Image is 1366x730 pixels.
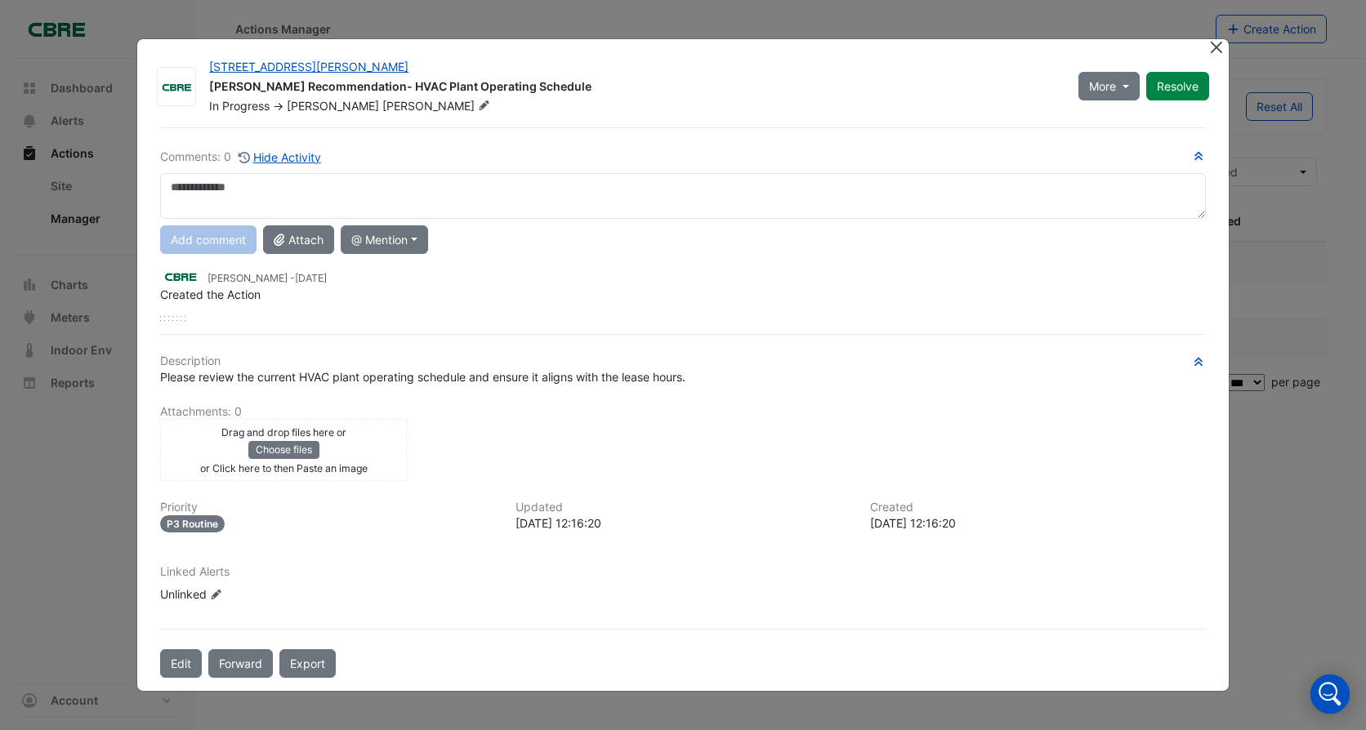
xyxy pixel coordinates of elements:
[209,60,408,73] a: [STREET_ADDRESS][PERSON_NAME]
[160,354,1206,368] h6: Description
[209,99,270,113] span: In Progress
[160,370,685,384] span: Please review the current HVAC plant operating schedule and ensure it aligns with the lease hours.
[870,514,1206,532] div: [DATE] 12:16:20
[516,501,851,514] h6: Updated
[1208,39,1225,56] button: Close
[279,649,336,678] a: Export
[870,501,1206,514] h6: Created
[287,99,379,113] span: [PERSON_NAME]
[1310,674,1350,714] div: Open Intercom Messenger
[160,585,356,603] div: Unlinked
[200,462,368,474] small: or Click here to then Paste an image
[263,225,334,254] button: Attach
[1089,78,1116,95] span: More
[295,272,327,284] span: 2025-06-13 12:16:21
[382,98,493,114] span: [PERSON_NAME]
[1146,72,1209,100] button: Resolve
[158,79,195,96] img: CBRE Charter Hall
[1078,72,1140,100] button: More
[160,268,201,286] img: CBRE Charter Hall
[160,565,1206,579] h6: Linked Alerts
[160,405,1206,419] h6: Attachments: 0
[160,501,496,514] h6: Priority
[341,225,428,254] button: @ Mention
[221,426,346,438] small: Drag and drop files here or
[209,78,1059,98] div: [PERSON_NAME] Recommendation- HVAC Plant Operating Schedule
[208,271,327,286] small: [PERSON_NAME] -
[160,287,261,301] span: Created the Action
[248,441,319,459] button: Choose files
[238,148,322,167] button: Hide Activity
[160,649,202,678] button: Edit
[208,649,273,678] button: Forward
[210,589,222,601] fa-icon: Edit Linked Alerts
[160,148,322,167] div: Comments: 0
[160,515,225,532] div: P3 Routine
[516,514,851,532] div: [DATE] 12:16:20
[273,99,283,113] span: ->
